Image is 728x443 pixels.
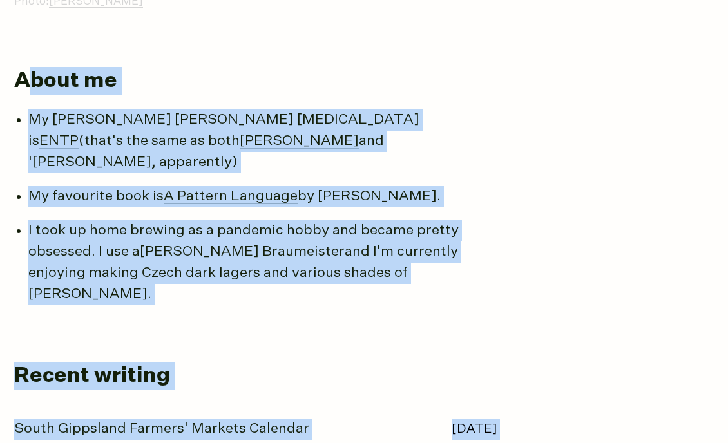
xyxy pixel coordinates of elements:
span: South Gippsland Farmers' Markets Calendar [14,419,309,440]
h2: About me [14,67,714,95]
a: South Gippsland Farmers' Markets Calendar [DATE] [14,419,497,440]
span: [DATE] [452,419,497,440]
a: A Pattern Language [164,189,298,204]
li: My favourite book is by [PERSON_NAME]. [28,186,512,207]
li: My [PERSON_NAME] [PERSON_NAME] [MEDICAL_DATA] is (that's the same as both and '[PERSON_NAME], app... [28,109,512,173]
a: [PERSON_NAME] [240,134,359,149]
h2: Recent writing [14,362,714,390]
a: ENTP [39,134,79,149]
a: [PERSON_NAME] Braumeister [140,245,345,259]
li: I took up home brewing as a pandemic hobby and became pretty obsessed. I use a and I'm currently ... [28,220,512,305]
